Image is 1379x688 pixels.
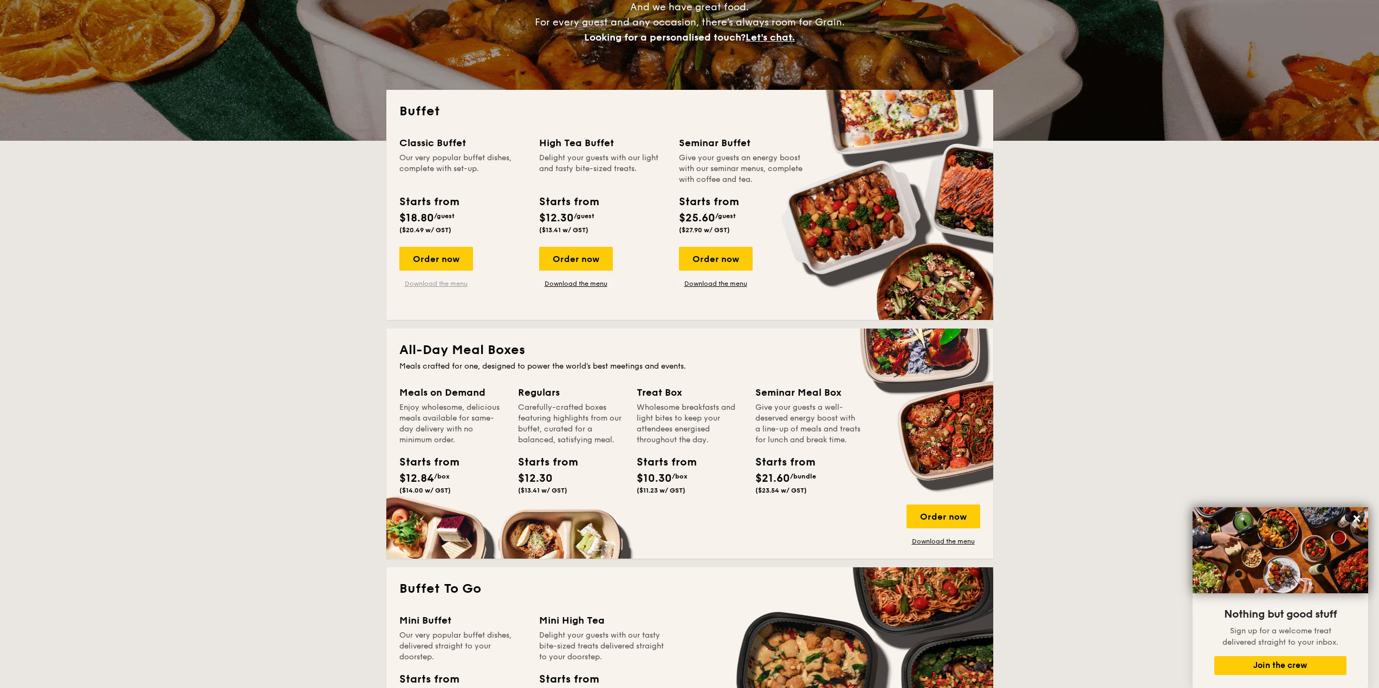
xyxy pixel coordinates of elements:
div: Order now [399,247,473,271]
div: Starts from [679,194,738,210]
h2: Buffet To Go [399,580,980,598]
a: Download the menu [399,279,473,288]
span: /bundle [790,473,816,480]
span: $18.80 [399,212,434,225]
div: Order now [907,504,980,528]
div: Give your guests a well-deserved energy boost with a line-up of meals and treats for lunch and br... [755,402,861,445]
img: DSC07876-Edit02-Large.jpeg [1193,507,1368,593]
h2: All-Day Meal Boxes [399,342,980,359]
div: Enjoy wholesome, delicious meals available for same-day delivery with no minimum order. [399,402,505,445]
span: Let's chat. [746,31,795,43]
div: High Tea Buffet [539,135,666,150]
div: Starts from [399,671,458,687]
span: ($27.90 w/ GST) [679,226,730,234]
div: Starts from [637,454,685,470]
div: Seminar Meal Box [755,385,861,400]
span: $12.30 [518,472,553,485]
a: Download the menu [679,279,753,288]
div: Delight your guests with our light and tasty bite-sized treats. [539,153,666,185]
div: Order now [679,247,753,271]
span: Nothing but good stuff [1224,608,1337,621]
div: Order now [539,247,613,271]
div: Starts from [518,454,567,470]
div: Regulars [518,385,624,400]
div: Mini Buffet [399,613,526,628]
span: $10.30 [637,472,672,485]
div: Starts from [399,454,448,470]
span: ($23.54 w/ GST) [755,487,807,494]
div: Wholesome breakfasts and light bites to keep your attendees energised throughout the day. [637,402,742,445]
span: And we have great food. For every guest and any occasion, there’s always room for Grain. [535,1,845,43]
a: Download the menu [907,537,980,546]
div: Our very popular buffet dishes, delivered straight to your doorstep. [399,630,526,663]
div: Our very popular buffet dishes, complete with set-up. [399,153,526,185]
span: Sign up for a welcome treat delivered straight to your inbox. [1222,626,1338,647]
div: Starts from [755,454,804,470]
div: Give your guests an energy boost with our seminar menus, complete with coffee and tea. [679,153,806,185]
div: Treat Box [637,385,742,400]
span: $12.30 [539,212,574,225]
div: Delight your guests with our tasty bite-sized treats delivered straight to your doorstep. [539,630,666,663]
div: Starts from [539,194,598,210]
span: $25.60 [679,212,715,225]
div: Classic Buffet [399,135,526,150]
span: Looking for a personalised touch? [584,31,746,43]
span: ($13.41 w/ GST) [518,487,567,494]
span: ($14.00 w/ GST) [399,487,451,494]
div: Starts from [399,194,458,210]
span: $21.60 [755,472,790,485]
span: /guest [434,212,455,220]
span: ($20.49 w/ GST) [399,226,451,234]
span: $12.84 [399,472,434,485]
span: ($11.23 w/ GST) [637,487,685,494]
div: Starts from [539,671,598,687]
div: Seminar Buffet [679,135,806,150]
span: /guest [574,212,594,220]
div: Meals crafted for one, designed to power the world's best meetings and events. [399,361,980,372]
span: /box [672,473,688,480]
button: Join the crew [1214,656,1346,675]
div: Meals on Demand [399,385,505,400]
h2: Buffet [399,103,980,120]
button: Close [1348,510,1365,527]
span: ($13.41 w/ GST) [539,226,588,234]
span: /guest [715,212,736,220]
span: /box [434,473,450,480]
a: Download the menu [539,279,613,288]
div: Carefully-crafted boxes featuring highlights from our buffet, curated for a balanced, satisfying ... [518,402,624,445]
div: Mini High Tea [539,613,666,628]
